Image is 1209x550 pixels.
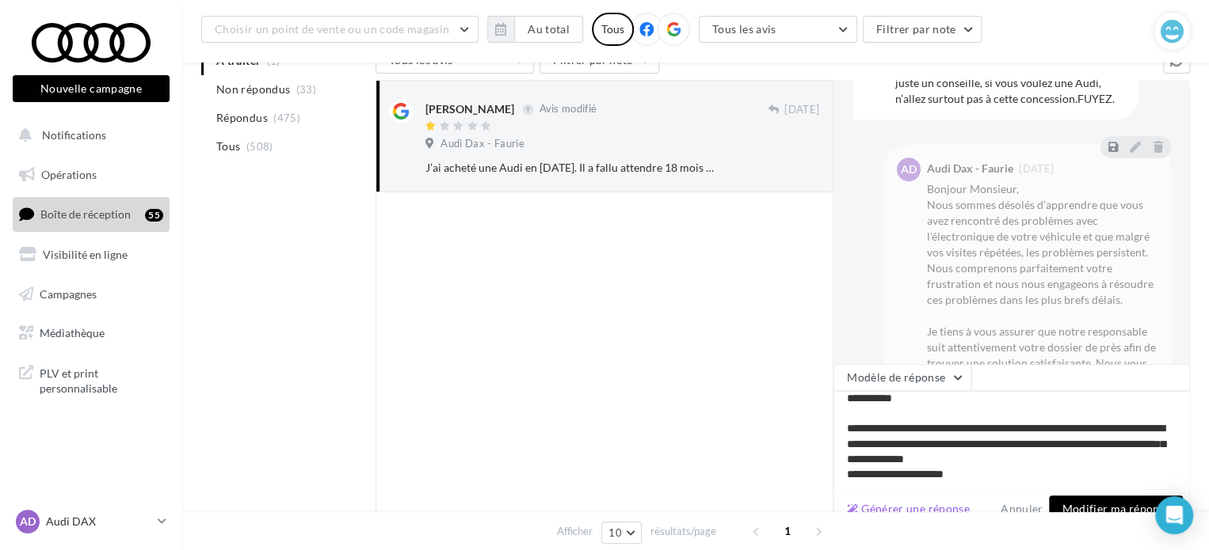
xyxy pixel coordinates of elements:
a: AD Audi DAX [13,506,170,537]
span: [DATE] [1019,164,1054,174]
button: Générer une réponse [841,499,976,518]
button: 10 [601,522,642,544]
span: Opérations [41,168,97,181]
div: 55 [145,209,163,222]
span: Visibilité en ligne [43,248,128,261]
a: Campagnes [10,278,173,311]
span: Avis modifié [539,103,597,116]
button: Au total [487,16,583,43]
button: Choisir un point de vente ou un code magasin [201,16,479,43]
div: Tous [592,13,634,46]
button: Annuler [994,499,1049,518]
span: (33) [296,83,316,96]
button: Modèle de réponse [833,364,971,391]
span: Choisir un point de vente ou un code magasin [215,22,449,36]
span: 10 [608,526,622,539]
button: Notifications [10,119,166,152]
a: Médiathèque [10,317,173,350]
span: Médiathèque [40,326,105,339]
span: (508) [246,140,273,153]
button: Au total [514,16,583,43]
span: Campagnes [40,286,97,300]
span: Afficher [557,524,593,539]
span: Non répondus [216,82,290,97]
button: Filtrer par note [863,16,982,43]
p: Audi DAX [46,514,151,529]
div: Open Intercom Messenger [1155,496,1193,534]
span: AD [20,514,36,529]
span: 1 [775,518,800,544]
div: Audi Dax - Faurie [927,163,1013,174]
button: Modifier ma réponse [1049,495,1183,522]
a: Boîte de réception55 [10,197,173,231]
span: Répondus [216,110,268,126]
span: Notifications [42,128,106,142]
div: [PERSON_NAME] [425,101,514,117]
span: Tous les avis [712,22,776,36]
span: [DATE] [784,103,819,117]
div: J’ai acheté une Audi en [DATE]. Il a fallu attendre 18 mois avant d’être livré. Le véhicule est t... [425,160,716,176]
span: Boîte de réception [40,207,131,221]
span: Audi Dax - Faurie [441,137,524,151]
span: PLV et print personnalisable [40,362,163,396]
span: Tous [216,138,240,154]
span: AD [901,161,917,177]
a: Opérations [10,158,173,192]
a: PLV et print personnalisable [10,356,173,403]
span: (475) [273,112,300,124]
button: Nouvelle campagne [13,75,170,102]
button: Tous les avis [699,16,857,43]
span: résultats/page [650,524,716,539]
a: Visibilité en ligne [10,238,173,271]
